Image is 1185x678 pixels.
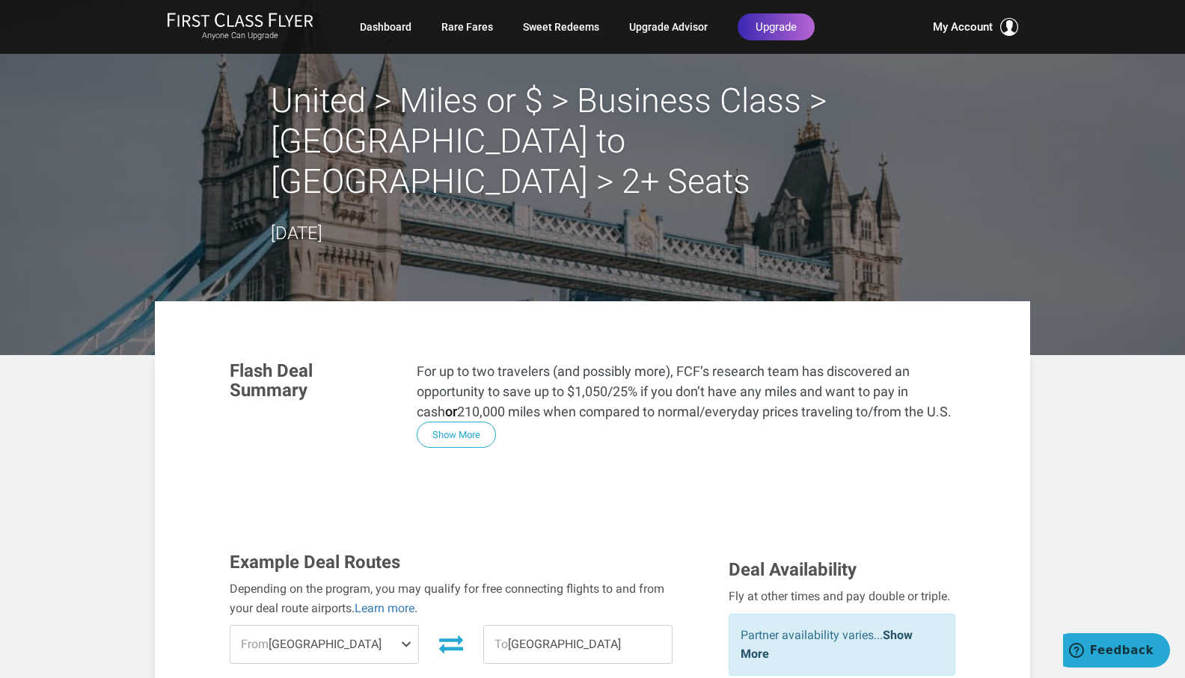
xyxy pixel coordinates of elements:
span: Example Deal Routes [230,552,400,573]
span: Deal Availability [729,559,857,580]
img: First Class Flyer [167,12,313,28]
strong: or [445,404,457,419]
div: Fly at other times and pay double or triple. [729,587,955,606]
button: Show More [417,422,496,448]
button: Invert Route Direction [430,627,472,660]
h3: Flash Deal Summary [230,361,394,401]
time: [DATE] [271,223,322,244]
a: First Class FlyerAnyone Can Upgrade [167,12,313,42]
a: Learn more [355,601,414,615]
span: From [241,637,269,651]
a: Upgrade [738,13,815,40]
iframe: Opens a widget where you can find more information [1063,633,1170,671]
small: Anyone Can Upgrade [167,31,313,41]
button: My Account [933,18,1018,36]
span: My Account [933,18,993,36]
p: Partner availability varies... [741,626,943,664]
span: [GEOGRAPHIC_DATA] [230,626,418,663]
h2: United > Miles or $ > Business Class > ‎[GEOGRAPHIC_DATA] to [GEOGRAPHIC_DATA] > 2+ Seats [271,81,914,202]
span: To [494,637,508,651]
a: Upgrade Advisor [629,13,708,40]
span: [GEOGRAPHIC_DATA] [484,626,672,663]
div: Depending on the program, you may qualify for free connecting flights to and from your deal route... [230,579,673,617]
a: Rare Fares [441,13,493,40]
p: For up to two travelers (and possibly more), FCF’s research team has discovered an opportunity to... [417,361,955,422]
a: Sweet Redeems [523,13,599,40]
a: Dashboard [360,13,411,40]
